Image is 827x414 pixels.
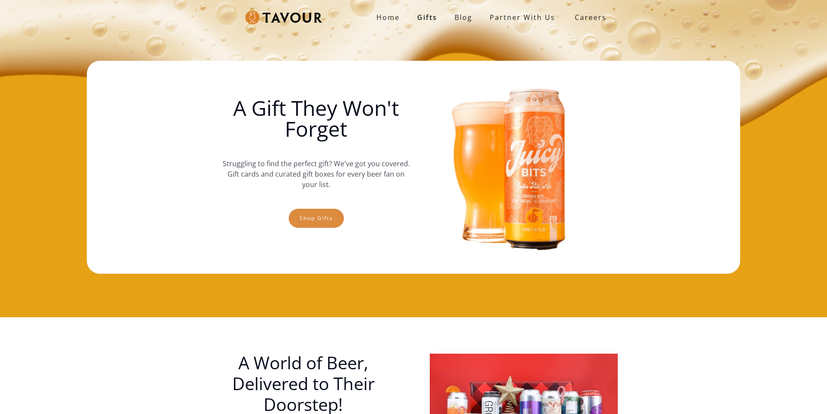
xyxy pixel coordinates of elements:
p: Struggling to find the perfect gift? We've got you covered. Gift cards and curated gift boxes for... [222,150,410,198]
a: Careers [564,5,613,30]
a: Blog [446,9,481,26]
h1: A Gift They Won't Forget [222,98,410,139]
a: Shop gifts [289,209,344,228]
strong: Home [376,13,400,22]
a: partner with us [481,9,564,26]
a: Gifts [409,9,446,26]
strong: Careers [575,9,606,26]
a: Home [368,9,409,26]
